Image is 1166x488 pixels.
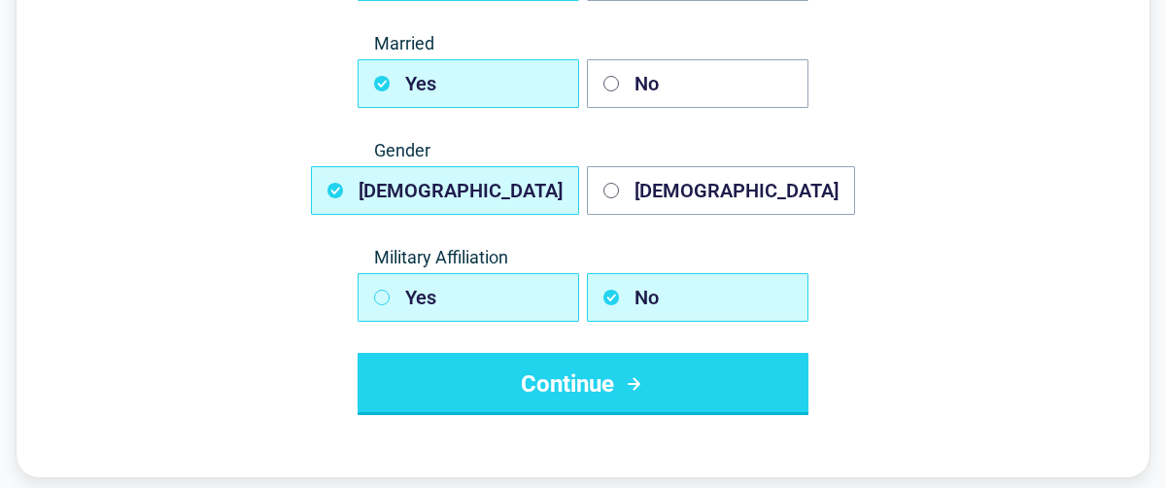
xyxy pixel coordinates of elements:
button: [DEMOGRAPHIC_DATA] [311,166,579,215]
button: No [587,59,808,108]
button: No [587,273,808,322]
span: Military Affiliation [358,246,808,269]
button: Continue [358,353,808,415]
button: [DEMOGRAPHIC_DATA] [587,166,855,215]
span: Gender [358,139,808,162]
button: Yes [358,273,579,322]
span: Married [358,32,808,55]
button: Yes [358,59,579,108]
